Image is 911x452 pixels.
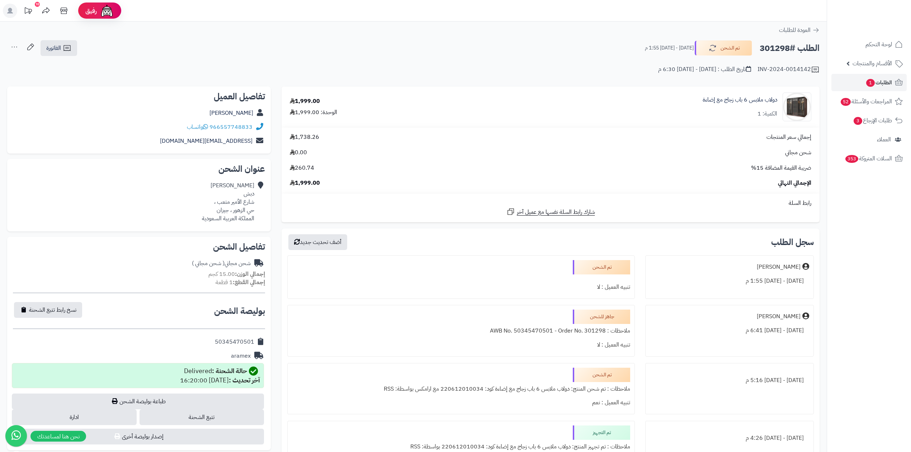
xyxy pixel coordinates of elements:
[862,20,904,35] img: logo-2.png
[831,150,907,167] a: السلات المتروكة353
[233,278,265,287] strong: إجمالي القطع:
[650,431,809,445] div: [DATE] - [DATE] 4:26 م
[766,133,811,141] span: إجمالي سعر المنتجات
[12,409,136,425] a: ادارة
[235,270,265,278] strong: إجمالي الوزن:
[831,74,907,91] a: الطلبات1
[650,324,809,338] div: [DATE] - [DATE] 6:41 م
[865,39,892,50] span: لوحة التحكم
[865,77,892,88] span: الطلبات
[290,97,320,105] div: 1,999.00
[290,108,337,117] div: الوحدة: 1,999.00
[760,41,820,56] h2: الطلب #301298
[284,199,817,207] div: رابط السلة
[845,154,892,164] span: السلات المتروكة
[771,238,814,246] h3: سجل الطلب
[231,352,251,360] div: aramex
[703,96,777,104] a: دولاب ملابس 6 باب زجاج مع إضاءة
[13,243,265,251] h2: تفاصيل الشحن
[288,234,347,250] button: أضف تحديث جديد
[853,58,892,69] span: الأقسام والمنتجات
[212,366,247,376] strong: حالة الشحنة :
[831,93,907,110] a: المراجعات والأسئلة52
[650,274,809,288] div: [DATE] - [DATE] 1:55 م
[85,6,97,15] span: رفيق
[292,382,630,396] div: ملاحظات : تم شحن المنتج: دولاب ملابس 6 باب زجاج مع إضاءة كود: 220612010034 مع ارامكس بواسطة: RSS
[19,4,37,20] a: تحديثات المنصة
[658,65,751,74] div: تاريخ الطلب : [DATE] - [DATE] 6:30 م
[757,65,820,74] div: INV-2024-0014142
[209,123,252,131] a: 966557748833
[180,366,260,385] div: Delivered [DATE] 16:20:00
[41,40,77,56] a: الفاتورة
[841,98,851,106] span: 52
[292,324,630,338] div: ملاحظات : AWB No. 50345470501 - Order No. 301298
[506,207,595,216] a: شارك رابط السلة نفسها مع عميل آخر
[290,149,307,157] span: 0.00
[100,4,114,18] img: ai-face.png
[29,306,76,314] span: نسخ رابط تتبع الشحنة
[208,270,265,278] small: 15.00 كجم
[290,164,314,172] span: 260.74
[216,278,265,287] small: 1 قطعة
[140,409,264,425] a: تتبع الشحنة
[866,79,875,87] span: 1
[14,302,82,318] button: نسخ رابط تتبع الشحنة
[573,425,630,440] div: تم التجهيز
[695,41,752,56] button: تم الشحن
[831,131,907,148] a: العملاء
[292,280,630,294] div: تنبيه العميل : لا
[160,137,252,145] a: [EMAIL_ADDRESS][DOMAIN_NAME]
[650,373,809,387] div: [DATE] - [DATE] 5:16 م
[187,123,208,131] a: واتساب
[831,112,907,129] a: طلبات الإرجاع3
[13,92,265,101] h2: تفاصيل العميل
[292,338,630,352] div: تنبيه العميل : لا
[877,135,891,145] span: العملاء
[209,109,253,117] a: [PERSON_NAME]
[12,394,264,409] a: طباعة بوليصة الشحن
[778,179,811,187] span: الإجمالي النهائي
[192,259,251,268] div: شحن مجاني
[853,116,892,126] span: طلبات الإرجاع
[214,307,265,315] h2: بوليصة الشحن
[573,310,630,324] div: جاهز للشحن
[751,164,811,172] span: ضريبة القيمة المضافة 15%
[779,26,820,34] a: العودة للطلبات
[192,259,225,268] span: ( شحن مجاني )
[229,375,260,385] strong: آخر تحديث :
[202,182,254,222] div: [PERSON_NAME] دبش شارع الأمير متعب ، حي الزهور ، جيزان المملكة العربية السعودية
[290,133,319,141] span: 1,738.26
[645,44,694,52] small: [DATE] - [DATE] 1:55 م
[840,96,892,107] span: المراجعات والأسئلة
[292,396,630,410] div: تنبيه العميل : نعم
[785,149,811,157] span: شحن مجاني
[757,110,777,118] div: الكمية: 1
[779,26,811,34] span: العودة للطلبات
[573,368,630,382] div: تم الشحن
[517,208,595,216] span: شارك رابط السلة نفسها مع عميل آخر
[46,44,61,52] span: الفاتورة
[783,93,811,121] img: 1728492579-1-90x90.jpg
[35,2,40,7] div: 10
[573,260,630,274] div: تم الشحن
[831,36,907,53] a: لوحة التحكم
[290,179,320,187] span: 1,999.00
[757,263,801,271] div: [PERSON_NAME]
[13,165,265,173] h2: عنوان الشحن
[757,312,801,321] div: [PERSON_NAME]
[854,117,862,125] span: 3
[845,155,858,163] span: 353
[215,338,254,346] div: 50345470501
[12,429,264,444] button: إصدار بوليصة أخرى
